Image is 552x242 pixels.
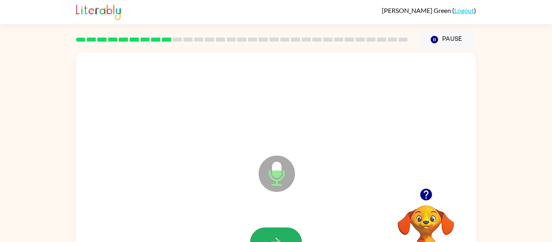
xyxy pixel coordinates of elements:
button: Pause [417,30,476,49]
img: Literably [76,2,121,20]
div: ( ) [382,6,476,14]
a: Logout [454,6,474,14]
span: [PERSON_NAME] Green [382,6,452,14]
